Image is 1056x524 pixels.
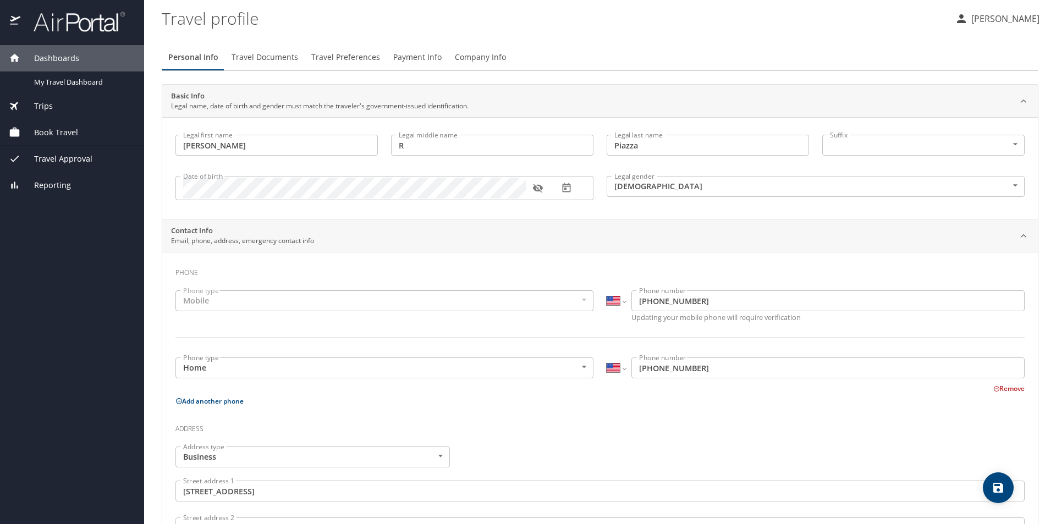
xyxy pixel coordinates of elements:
[175,396,244,406] button: Add another phone
[232,51,298,64] span: Travel Documents
[311,51,380,64] span: Travel Preferences
[20,100,53,112] span: Trips
[34,77,131,87] span: My Travel Dashboard
[968,12,1039,25] p: [PERSON_NAME]
[393,51,442,64] span: Payment Info
[171,101,469,111] p: Legal name, date of birth and gender must match the traveler's government-issued identification.
[175,290,593,311] div: Mobile
[21,11,125,32] img: airportal-logo.png
[171,91,469,102] h2: Basic Info
[20,179,71,191] span: Reporting
[171,236,314,246] p: Email, phone, address, emergency contact info
[162,219,1038,252] div: Contact InfoEmail, phone, address, emergency contact info
[171,225,314,236] h2: Contact Info
[175,261,1025,279] h3: Phone
[983,472,1014,503] button: save
[175,446,450,467] div: Business
[950,9,1044,29] button: [PERSON_NAME]
[168,51,218,64] span: Personal Info
[455,51,506,64] span: Company Info
[175,357,593,378] div: Home
[162,44,1038,70] div: Profile
[822,135,1025,156] div: ​
[162,1,946,35] h1: Travel profile
[175,417,1025,435] h3: Address
[631,314,1025,321] p: Updating your mobile phone will require verification
[993,384,1025,393] button: Remove
[20,126,78,139] span: Book Travel
[162,85,1038,118] div: Basic InfoLegal name, date of birth and gender must match the traveler's government-issued identi...
[10,11,21,32] img: icon-airportal.png
[162,117,1038,219] div: Basic InfoLegal name, date of birth and gender must match the traveler's government-issued identi...
[20,52,79,64] span: Dashboards
[607,176,1025,197] div: [DEMOGRAPHIC_DATA]
[20,153,92,165] span: Travel Approval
